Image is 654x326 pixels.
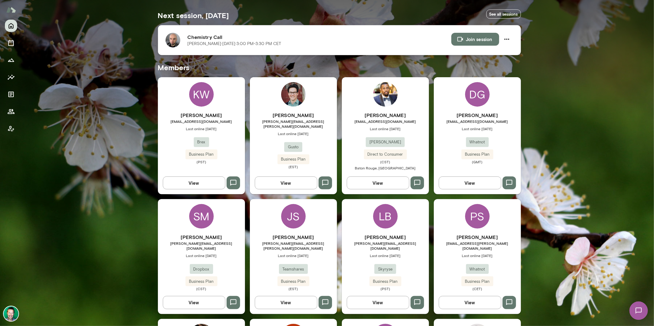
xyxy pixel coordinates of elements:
[465,82,490,107] div: DG
[434,286,521,291] span: (CET)
[277,156,309,162] span: Business Plan
[5,123,17,135] button: Client app
[185,151,217,157] span: Business Plan
[255,176,317,189] button: View
[158,253,245,258] span: Last online [DATE]
[434,112,521,119] h6: [PERSON_NAME]
[189,204,214,229] div: SM
[158,126,245,131] span: Last online [DATE]
[284,144,302,150] span: Gusto
[5,105,17,118] button: Members
[364,151,407,157] span: Direct to Consumer
[158,241,245,251] span: [PERSON_NAME][EMAIL_ADDRESS][DOMAIN_NAME]
[158,112,245,119] h6: [PERSON_NAME]
[250,119,337,129] span: [PERSON_NAME][EMAIL_ADDRESS][PERSON_NAME][DOMAIN_NAME]
[6,4,16,16] img: Mento
[188,33,451,41] h6: Chemistry Call
[158,159,245,164] span: (PST)
[439,296,501,309] button: View
[5,37,17,49] button: Sessions
[190,266,213,272] span: Dropbox
[250,233,337,241] h6: [PERSON_NAME]
[347,176,409,189] button: View
[355,166,416,170] span: Baton Rouge, [GEOGRAPHIC_DATA]
[342,233,429,241] h6: [PERSON_NAME]
[466,139,489,145] span: Whatnot
[342,159,429,164] span: (CST)
[342,126,429,131] span: Last online [DATE]
[279,266,308,272] span: Teamshares
[342,253,429,258] span: Last online [DATE]
[461,151,493,157] span: Business Plan
[451,33,499,46] button: Join session
[342,112,429,119] h6: [PERSON_NAME]
[461,279,493,285] span: Business Plan
[163,176,225,189] button: View
[158,286,245,291] span: (CST)
[434,241,521,251] span: [EMAIL_ADDRESS][PERSON_NAME][DOMAIN_NAME]
[342,241,429,251] span: [PERSON_NAME][EMAIL_ADDRESS][DOMAIN_NAME]
[250,253,337,258] span: Last online [DATE]
[185,279,217,285] span: Business Plan
[366,139,405,145] span: [PERSON_NAME]
[194,139,209,145] span: Brex
[163,296,225,309] button: View
[342,119,429,124] span: [EMAIL_ADDRESS][DOMAIN_NAME]
[4,306,18,321] img: Brian Lawrence
[434,126,521,131] span: Last online [DATE]
[5,54,17,66] button: Growth Plan
[465,204,490,229] div: PS
[5,20,17,32] button: Home
[369,279,401,285] span: Business Plan
[434,159,521,164] span: (GMT)
[250,112,337,119] h6: [PERSON_NAME]
[188,41,281,47] p: [PERSON_NAME] · [DATE] · 3:00 PM-3:30 PM CET
[434,233,521,241] h6: [PERSON_NAME]
[374,266,396,272] span: Skyryse
[5,88,17,100] button: Documents
[158,233,245,241] h6: [PERSON_NAME]
[281,204,306,229] div: JS
[373,204,398,229] div: LB
[255,296,317,309] button: View
[434,253,521,258] span: Last online [DATE]
[277,279,309,285] span: Business Plan
[250,164,337,169] span: (EST)
[250,286,337,291] span: (EST)
[250,241,337,251] span: [PERSON_NAME][EMAIL_ADDRESS][PERSON_NAME][DOMAIN_NAME]
[439,176,501,189] button: View
[158,63,521,72] h5: Members
[189,82,214,107] div: KW
[281,82,306,107] img: Daniel Flynn
[373,82,398,107] img: Anthony Buchanan
[158,10,229,20] h5: Next session, [DATE]
[250,131,337,136] span: Last online [DATE]
[5,71,17,83] button: Insights
[434,119,521,124] span: [EMAIL_ADDRESS][DOMAIN_NAME]
[486,9,521,19] a: See all sessions
[342,286,429,291] span: (PST)
[347,296,409,309] button: View
[158,119,245,124] span: [EMAIL_ADDRESS][DOMAIN_NAME]
[466,266,489,272] span: Whatnot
